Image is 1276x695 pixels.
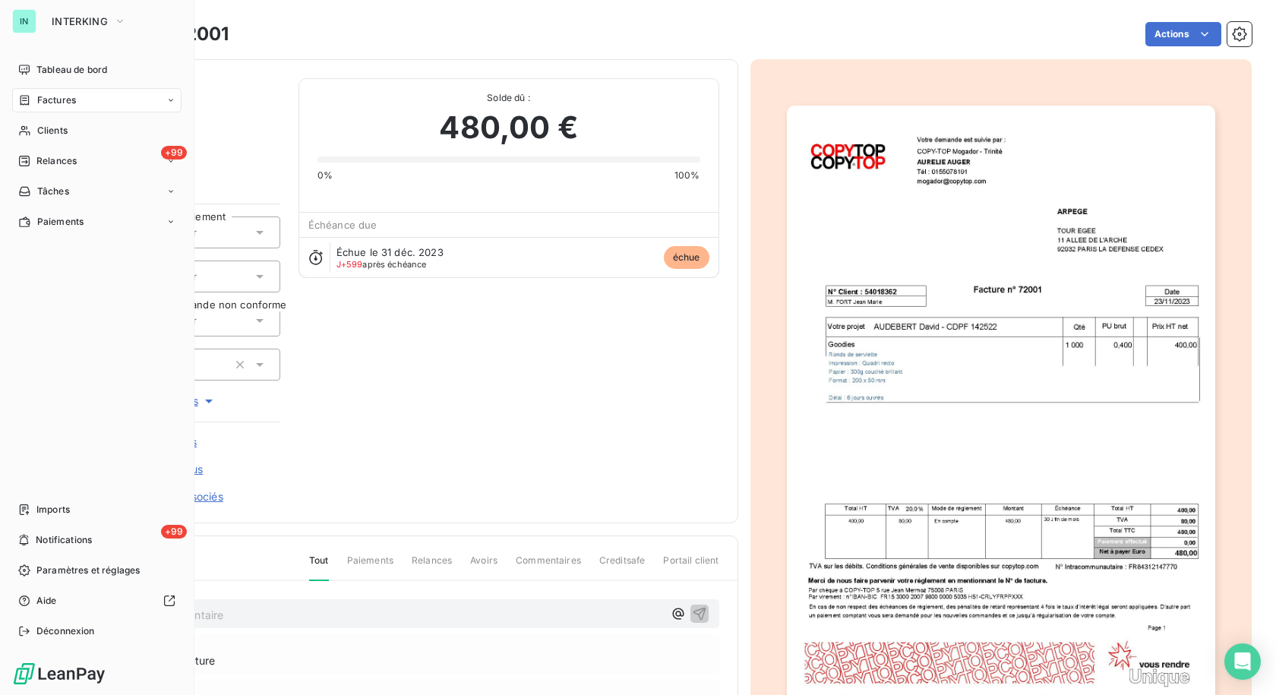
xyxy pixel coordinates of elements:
div: IN [12,9,36,33]
a: Paramètres et réglages [12,558,182,583]
span: Imports [36,503,70,517]
a: Tableau de bord [12,58,182,82]
span: Échue le 31 déc. 2023 [336,246,444,258]
img: Logo LeanPay [12,662,106,686]
span: Échéance due [308,219,377,231]
span: J+599 [336,259,363,270]
a: Factures [12,88,182,112]
span: Aide [36,594,57,608]
span: Relances [412,554,452,580]
span: Clients [37,124,68,137]
span: 480,00 € [439,105,577,150]
a: +99Relances [12,149,182,173]
span: Notifications [36,533,92,547]
a: Tâches [12,179,182,204]
span: 100% [674,169,700,182]
span: Tâches [37,185,69,198]
a: Clients [12,118,182,143]
span: INTERKING [52,15,108,27]
span: après échéance [336,260,427,269]
span: Déconnexion [36,624,95,638]
span: 0% [317,169,333,182]
span: Avoirs [470,554,497,580]
div: Open Intercom Messenger [1224,643,1261,680]
span: Portail client [663,554,719,580]
span: Creditsafe [599,554,646,580]
span: +99 [161,146,187,160]
a: Aide [12,589,182,613]
span: Paiements [347,554,393,580]
span: Tout [309,554,329,581]
span: Commentaires [516,554,581,580]
span: Paiements [37,215,84,229]
span: Tableau de bord [36,63,107,77]
span: Solde dû : [317,91,700,105]
span: Factures [37,93,76,107]
a: Imports [12,498,182,522]
button: Actions [1145,22,1221,46]
span: Paramètres et réglages [36,564,140,577]
span: Relances [36,154,77,168]
span: I54018362 [119,96,280,109]
span: +99 [161,525,187,539]
a: Paiements [12,210,182,234]
span: échue [664,246,709,269]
